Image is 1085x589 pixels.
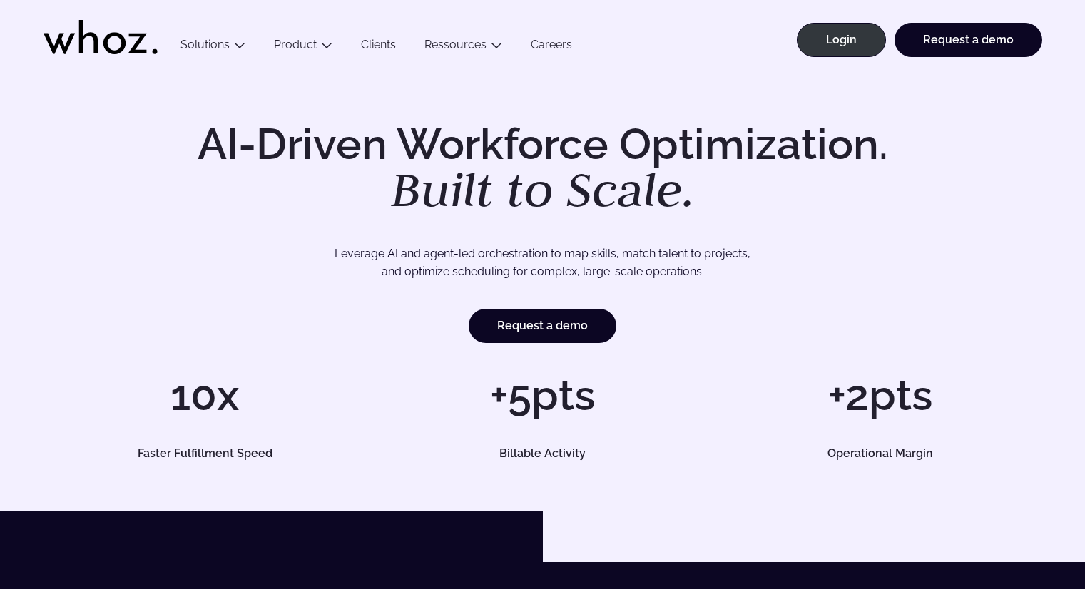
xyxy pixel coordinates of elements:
h1: 10x [44,374,367,416]
a: Login [797,23,886,57]
a: Product [274,38,317,51]
h5: Operational Margin [735,448,1026,459]
button: Solutions [166,38,260,57]
a: Clients [347,38,410,57]
a: Ressources [424,38,487,51]
a: Request a demo [469,309,616,343]
em: Built to Scale. [391,158,695,220]
h5: Billable Activity [397,448,688,459]
h1: +5pts [381,374,704,416]
a: Careers [516,38,586,57]
h1: +2pts [718,374,1041,416]
h1: AI-Driven Workforce Optimization. [178,123,908,214]
button: Ressources [410,38,516,57]
h5: Faster Fulfillment Speed [59,448,350,459]
a: Request a demo [895,23,1042,57]
p: Leverage AI and agent-led orchestration to map skills, match talent to projects, and optimize sch... [93,245,992,281]
button: Product [260,38,347,57]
